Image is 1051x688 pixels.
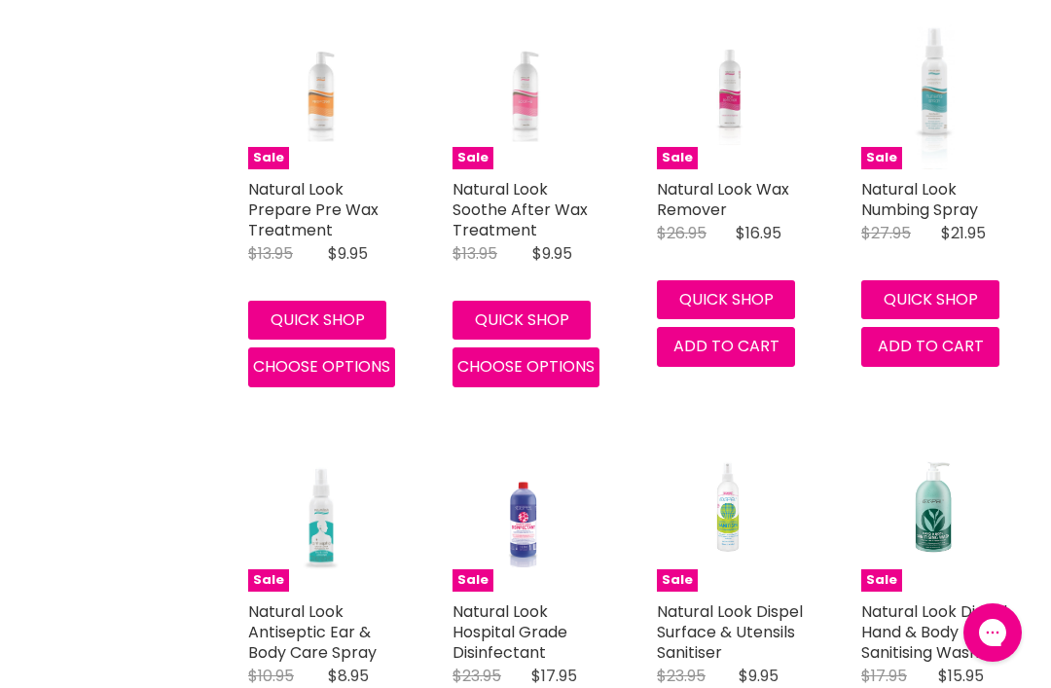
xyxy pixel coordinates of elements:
span: $9.95 [532,242,572,265]
button: Choose options [453,347,599,386]
a: Natural Look Soothe After Wax Treatment Sale [453,23,598,169]
a: Natural Look Wax Remover Sale [657,23,803,169]
span: $26.95 [657,222,707,244]
span: Sale [657,569,698,592]
a: Natural Look Dispel Hand & Body Sanitising Wash [861,600,1007,664]
span: Add to cart [878,335,984,357]
img: Natural Look Wax Remover [681,23,779,169]
span: $8.95 [328,665,369,687]
a: Natural Look Antiseptic Ear & Body Care Spray Sale [248,446,394,592]
span: Sale [453,147,493,169]
span: $23.95 [453,665,501,687]
span: $9.95 [328,242,368,265]
a: Natural Look Numbing Spray [861,178,978,221]
button: Quick shop [248,301,386,340]
span: Choose options [457,355,595,378]
a: Natural Look Dispel Hand & Body Sanitising Wash Sale [861,446,1007,592]
button: Add to cart [861,327,999,366]
button: Choose options [248,347,395,386]
span: Sale [453,569,493,592]
span: Sale [248,569,289,592]
a: Natural Look Prepare Pre Wax Treatment [248,178,379,241]
span: $15.95 [938,665,984,687]
a: Natural Look Hospital Grade Disinfectant Sale [453,446,598,592]
a: Natural Look Numbing Spray Sale [861,23,1007,169]
span: $21.95 [941,222,986,244]
img: Natural Look Dispel Surface & Utensils Sanitiser [664,446,797,592]
span: $23.95 [657,665,706,687]
span: $16.95 [736,222,781,244]
span: $17.95 [861,665,907,687]
a: Natural Look Dispel Surface & Utensils Sanitiser [657,600,803,664]
span: Sale [861,569,902,592]
span: $9.95 [739,665,779,687]
img: Natural Look Antiseptic Ear & Body Care Spray [272,446,370,592]
span: $27.95 [861,222,911,244]
span: $17.95 [531,665,577,687]
button: Add to cart [657,327,795,366]
span: Choose options [253,355,390,378]
span: $13.95 [453,242,497,265]
iframe: Gorgias live chat messenger [954,597,1032,669]
span: $13.95 [248,242,293,265]
span: Add to cart [673,335,779,357]
span: Sale [861,147,902,169]
a: Natural Look Wax Remover [657,178,789,221]
a: Natural Look Antiseptic Ear & Body Care Spray [248,600,377,664]
a: Natural Look Soothe After Wax Treatment [453,178,588,241]
button: Quick shop [861,280,999,319]
img: Natural Look Prepare Pre Wax Treatment [272,23,370,169]
span: $10.95 [248,665,294,687]
img: Natural Look Hospital Grade Disinfectant [477,446,574,592]
button: Quick shop [657,280,795,319]
button: Quick shop [453,301,591,340]
img: Natural Look Dispel Hand & Body Sanitising Wash [868,446,1001,592]
span: Sale [248,147,289,169]
img: Natural Look Numbing Spray [886,23,983,169]
span: Sale [657,147,698,169]
img: Natural Look Soothe After Wax Treatment [477,23,574,169]
a: Natural Look Dispel Surface & Utensils Sanitiser Natural Look Dispel Surface & Utensils Sanitiser... [657,446,803,592]
a: Natural Look Hospital Grade Disinfectant [453,600,567,664]
a: Natural Look Prepare Pre Wax Treatment Sale [248,23,394,169]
